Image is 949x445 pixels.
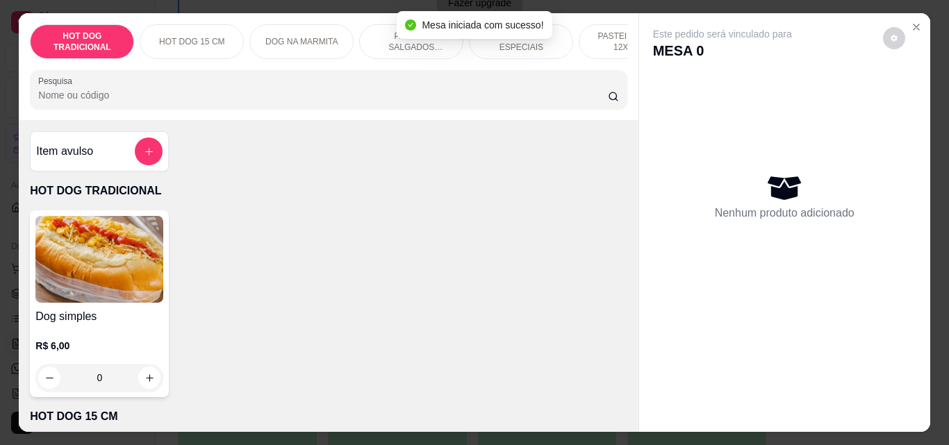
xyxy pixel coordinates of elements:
[905,16,927,38] button: Close
[135,137,163,165] button: add-separate-item
[883,27,905,49] button: decrease-product-quantity
[35,339,163,353] p: R$ 6,00
[38,88,608,102] input: Pesquisa
[591,31,671,53] p: PASTEIS DOCES 12X20cm
[653,41,792,60] p: MESA 0
[36,143,93,160] h4: Item avulso
[405,19,416,31] span: check-circle
[715,205,855,221] p: Nenhum produto adicionado
[371,31,452,53] p: PASTEIS SALGADOS 12X20cm
[422,19,543,31] span: Mesa iniciada com sucesso!
[265,36,338,47] p: DOG NA MARMITA
[30,183,627,199] p: HOT DOG TRADICIONAL
[38,75,77,87] label: Pesquisa
[30,408,627,425] p: HOT DOG 15 CM
[38,367,60,389] button: decrease-product-quantity
[35,216,163,303] img: product-image
[481,31,561,53] p: PASTEIS ESPECIAIS
[138,367,160,389] button: increase-product-quantity
[42,31,122,53] p: HOT DOG TRADICIONAL
[653,27,792,41] p: Este pedido será vinculado para
[159,36,224,47] p: HOT DOG 15 CM
[35,308,163,325] h4: Dog simples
